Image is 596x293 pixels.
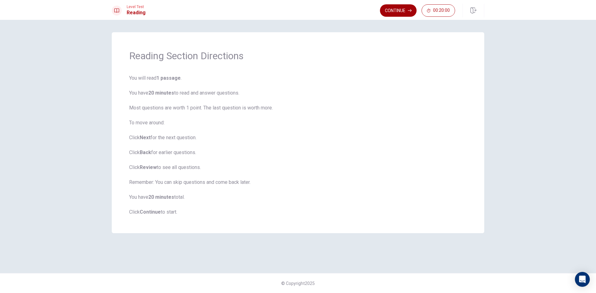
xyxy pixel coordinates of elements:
[129,50,467,62] h1: Reading Section Directions
[140,164,157,170] b: Review
[156,75,181,81] b: 1 passage
[127,5,146,9] span: Level Test
[281,281,315,286] span: © Copyright 2025
[140,209,161,215] b: Continue
[140,135,151,140] b: Next
[148,194,174,200] b: 20 minutes
[140,149,151,155] b: Back
[380,4,417,17] button: Continue
[433,8,450,13] span: 00:20:00
[575,272,590,287] div: Open Intercom Messenger
[127,9,146,16] h1: Reading
[422,4,455,17] button: 00:20:00
[148,90,174,96] b: 20 minutes
[129,74,467,216] span: You will read . You have to read and answer questions. Most questions are worth 1 point. The last...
